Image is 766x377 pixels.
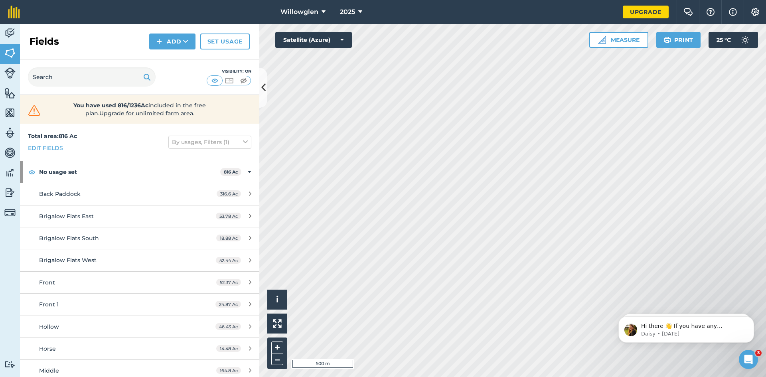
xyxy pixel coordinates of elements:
[210,77,220,85] img: svg+xml;base64,PHN2ZyB4bWxucz0iaHR0cDovL3d3dy53My5vcmcvMjAwMC9zdmciIHdpZHRoPSI1MCIgaGVpZ2h0PSI0MC...
[706,8,715,16] img: A question mark icon
[39,213,94,220] span: Brigalow Flats East
[216,367,241,374] span: 164.8 Ac
[275,32,352,48] button: Satellite (Azure)
[216,345,241,352] span: 14.48 Ac
[4,67,16,79] img: svg+xml;base64,PD94bWwgdmVyc2lvbj0iMS4wIiBlbmNvZGluZz0idXRmLTgiPz4KPCEtLSBHZW5lcmF0b3I6IEFkb2JlIE...
[273,319,282,328] img: Four arrows, one pointing top left, one top right, one bottom right and the last bottom left
[39,323,59,330] span: Hollow
[28,132,77,140] strong: Total area : 816 Ac
[20,183,259,205] a: Back Paddock316.6 Ac
[39,345,56,352] span: Horse
[755,350,762,356] span: 3
[589,32,648,48] button: Measure
[224,169,238,175] strong: 816 Ac
[20,316,259,338] a: Hollow46.43 Ac
[729,7,737,17] img: svg+xml;base64,PHN2ZyB4bWxucz0iaHR0cDovL3d3dy53My5vcmcvMjAwMC9zdmciIHdpZHRoPSIxNyIgaGVpZ2h0PSIxNy...
[143,72,151,82] img: svg+xml;base64,PHN2ZyB4bWxucz0iaHR0cDovL3d3dy53My5vcmcvMjAwMC9zdmciIHdpZHRoPSIxOSIgaGVpZ2h0PSIyNC...
[340,7,355,17] span: 2025
[4,187,16,199] img: svg+xml;base64,PD94bWwgdmVyc2lvbj0iMS4wIiBlbmNvZGluZz0idXRmLTgiPz4KPCEtLSBHZW5lcmF0b3I6IEFkb2JlIE...
[156,37,162,46] img: svg+xml;base64,PHN2ZyB4bWxucz0iaHR0cDovL3d3dy53My5vcmcvMjAwMC9zdmciIHdpZHRoPSIxNCIgaGVpZ2h0PSIyNC...
[39,279,55,286] span: Front
[28,167,36,177] img: svg+xml;base64,PHN2ZyB4bWxucz0iaHR0cDovL3d3dy53My5vcmcvMjAwMC9zdmciIHdpZHRoPSIxOCIgaGVpZ2h0PSIyNC...
[215,323,241,330] span: 46.43 Ac
[20,161,259,183] div: No usage set816 Ac
[276,294,278,304] span: i
[4,167,16,179] img: svg+xml;base64,PD94bWwgdmVyc2lvbj0iMS4wIiBlbmNvZGluZz0idXRmLTgiPz4KPCEtLSBHZW5lcmF0b3I6IEFkb2JlIE...
[623,6,669,18] a: Upgrade
[216,279,241,286] span: 52.37 Ac
[750,8,760,16] img: A cog icon
[39,235,99,242] span: Brigalow Flats South
[4,147,16,159] img: svg+xml;base64,PD94bWwgdmVyc2lvbj0iMS4wIiBlbmNvZGluZz0idXRmLTgiPz4KPCEtLSBHZW5lcmF0b3I6IEFkb2JlIE...
[656,32,701,48] button: Print
[28,144,63,152] a: Edit fields
[26,101,253,117] a: You have used 816/1236Acincluded in the free plan.Upgrade for unlimited farm area.
[717,32,731,48] span: 25 ° C
[216,235,241,241] span: 18.88 Ac
[4,107,16,119] img: svg+xml;base64,PHN2ZyB4bWxucz0iaHR0cDovL3d3dy53My5vcmcvMjAwMC9zdmciIHdpZHRoPSI1NiIgaGVpZ2h0PSI2MC...
[20,249,259,271] a: Brigalow Flats West52.44 Ac
[271,353,283,365] button: –
[39,190,81,197] span: Back Paddock
[39,367,59,374] span: Middle
[73,102,148,109] strong: You have used 816/1236Ac
[663,35,671,45] img: svg+xml;base64,PHN2ZyB4bWxucz0iaHR0cDovL3d3dy53My5vcmcvMjAwMC9zdmciIHdpZHRoPSIxOSIgaGVpZ2h0PSIyNC...
[99,110,194,117] span: Upgrade for unlimited farm area.
[39,257,97,264] span: Brigalow Flats West
[216,257,241,264] span: 52.44 Ac
[709,32,758,48] button: 25 °C
[39,301,59,308] span: Front 1
[4,47,16,59] img: svg+xml;base64,PHN2ZyB4bWxucz0iaHR0cDovL3d3dy53My5vcmcvMjAwMC9zdmciIHdpZHRoPSI1NiIgaGVpZ2h0PSI2MC...
[4,87,16,99] img: svg+xml;base64,PHN2ZyB4bWxucz0iaHR0cDovL3d3dy53My5vcmcvMjAwMC9zdmciIHdpZHRoPSI1NiIgaGVpZ2h0PSI2MC...
[30,35,59,48] h2: Fields
[20,338,259,359] a: Horse14.48 Ac
[280,7,318,17] span: Willowglen
[739,350,758,369] iframe: Intercom live chat
[4,27,16,39] img: svg+xml;base64,PD94bWwgdmVyc2lvbj0iMS4wIiBlbmNvZGluZz0idXRmLTgiPz4KPCEtLSBHZW5lcmF0b3I6IEFkb2JlIE...
[4,127,16,139] img: svg+xml;base64,PD94bWwgdmVyc2lvbj0iMS4wIiBlbmNvZGluZz0idXRmLTgiPz4KPCEtLSBHZW5lcmF0b3I6IEFkb2JlIE...
[683,8,693,16] img: Two speech bubbles overlapping with the left bubble in the forefront
[26,105,42,116] img: svg+xml;base64,PHN2ZyB4bWxucz0iaHR0cDovL3d3dy53My5vcmcvMjAwMC9zdmciIHdpZHRoPSIzMiIgaGVpZ2h0PSIzMC...
[224,77,234,85] img: svg+xml;base64,PHN2ZyB4bWxucz0iaHR0cDovL3d3dy53My5vcmcvMjAwMC9zdmciIHdpZHRoPSI1MCIgaGVpZ2h0PSI0MC...
[20,227,259,249] a: Brigalow Flats South18.88 Ac
[271,341,283,353] button: +
[207,68,251,75] div: Visibility: On
[267,290,287,310] button: i
[239,77,249,85] img: svg+xml;base64,PHN2ZyB4bWxucz0iaHR0cDovL3d3dy53My5vcmcvMjAwMC9zdmciIHdpZHRoPSI1MCIgaGVpZ2h0PSI0MC...
[20,294,259,315] a: Front 124.87 Ac
[4,361,16,368] img: svg+xml;base64,PD94bWwgdmVyc2lvbj0iMS4wIiBlbmNvZGluZz0idXRmLTgiPz4KPCEtLSBHZW5lcmF0b3I6IEFkb2JlIE...
[149,34,195,49] button: Add
[216,213,241,219] span: 53.78 Ac
[8,6,20,18] img: fieldmargin Logo
[20,205,259,227] a: Brigalow Flats East53.78 Ac
[20,272,259,293] a: Front52.37 Ac
[168,136,251,148] button: By usages, Filters (1)
[39,161,220,183] strong: No usage set
[598,36,606,44] img: Ruler icon
[4,207,16,218] img: svg+xml;base64,PD94bWwgdmVyc2lvbj0iMS4wIiBlbmNvZGluZz0idXRmLTgiPz4KPCEtLSBHZW5lcmF0b3I6IEFkb2JlIE...
[215,301,241,308] span: 24.87 Ac
[217,190,241,197] span: 316.6 Ac
[737,32,753,48] img: svg+xml;base64,PD94bWwgdmVyc2lvbj0iMS4wIiBlbmNvZGluZz0idXRmLTgiPz4KPCEtLSBHZW5lcmF0b3I6IEFkb2JlIE...
[606,300,766,355] iframe: Intercom notifications message
[200,34,250,49] a: Set usage
[55,101,225,117] span: included in the free plan .
[28,67,156,87] input: Search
